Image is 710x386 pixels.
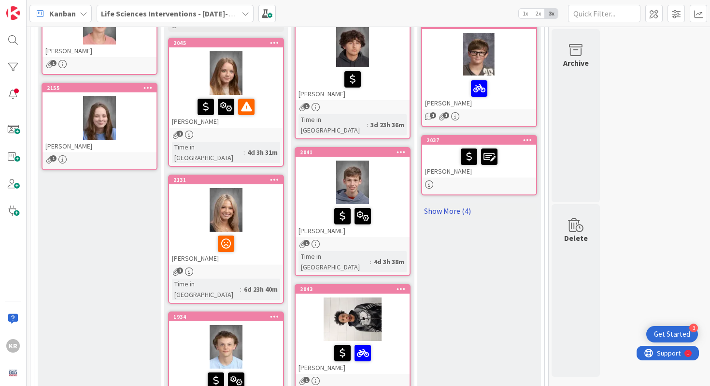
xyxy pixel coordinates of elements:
[296,285,410,374] div: 2043[PERSON_NAME]
[296,67,410,100] div: [PERSON_NAME]
[169,176,283,265] div: 2131[PERSON_NAME]
[545,9,558,18] span: 3x
[296,285,410,294] div: 2043
[50,60,57,66] span: 1
[422,76,536,109] div: [PERSON_NAME]
[172,279,240,300] div: Time in [GEOGRAPHIC_DATA]
[296,11,410,100] div: [PERSON_NAME]
[6,339,20,353] div: KR
[241,284,280,295] div: 6d 23h 40m
[172,142,243,163] div: Time in [GEOGRAPHIC_DATA]
[296,148,410,157] div: 2041
[177,131,183,137] span: 1
[295,147,411,276] a: 2041[PERSON_NAME]Time in [GEOGRAPHIC_DATA]:4d 3h 38m
[368,119,407,130] div: 3d 23h 36m
[173,313,283,320] div: 1934
[296,341,410,374] div: [PERSON_NAME]
[43,45,156,57] div: [PERSON_NAME]
[564,232,588,244] div: Delete
[50,4,53,12] div: 1
[443,112,449,119] span: 1
[300,286,410,293] div: 2043
[50,155,57,162] span: 1
[6,6,20,20] img: Visit kanbanzone.com
[422,136,536,145] div: 2037
[169,39,283,128] div: 2045[PERSON_NAME]
[519,9,532,18] span: 1x
[101,9,251,18] b: Life Sciences Interventions - [DATE]-[DATE]
[42,83,157,170] a: 2155[PERSON_NAME]
[177,267,183,274] span: 1
[169,39,283,47] div: 2045
[43,84,156,152] div: 2155[PERSON_NAME]
[168,175,284,304] a: 2131[PERSON_NAME]Time in [GEOGRAPHIC_DATA]:6d 23h 40m
[43,140,156,152] div: [PERSON_NAME]
[689,324,698,332] div: 3
[422,20,536,109] div: 1744[PERSON_NAME]
[296,204,410,237] div: [PERSON_NAME]
[367,119,368,130] span: :
[296,148,410,237] div: 2041[PERSON_NAME]
[303,240,310,246] span: 1
[173,177,283,183] div: 2131
[422,145,536,178] div: [PERSON_NAME]
[169,176,283,184] div: 2131
[426,137,536,144] div: 2037
[168,38,284,167] a: 2045[PERSON_NAME]Time in [GEOGRAPHIC_DATA]:4d 3h 31m
[169,312,283,321] div: 1934
[303,377,310,383] span: 1
[371,256,407,267] div: 4d 3h 38m
[47,85,156,91] div: 2155
[421,135,537,195] a: 2037[PERSON_NAME]
[568,5,640,22] input: Quick Filter...
[6,366,20,380] img: avatar
[300,149,410,156] div: 2041
[563,57,589,69] div: Archive
[240,284,241,295] span: :
[43,84,156,92] div: 2155
[20,1,44,13] span: Support
[532,9,545,18] span: 2x
[646,326,698,342] div: Open Get Started checklist, remaining modules: 3
[370,256,371,267] span: :
[245,147,280,158] div: 4d 3h 31m
[654,329,690,339] div: Get Started
[295,10,411,139] a: [PERSON_NAME]Time in [GEOGRAPHIC_DATA]:3d 23h 36m
[298,114,367,135] div: Time in [GEOGRAPHIC_DATA]
[421,19,537,127] a: 1744[PERSON_NAME]
[173,40,283,46] div: 2045
[243,147,245,158] span: :
[169,95,283,128] div: [PERSON_NAME]
[169,232,283,265] div: [PERSON_NAME]
[303,103,310,109] span: 1
[421,203,537,219] a: Show More (4)
[430,112,436,119] span: 1
[49,8,76,19] span: Kanban
[422,136,536,178] div: 2037[PERSON_NAME]
[298,251,370,272] div: Time in [GEOGRAPHIC_DATA]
